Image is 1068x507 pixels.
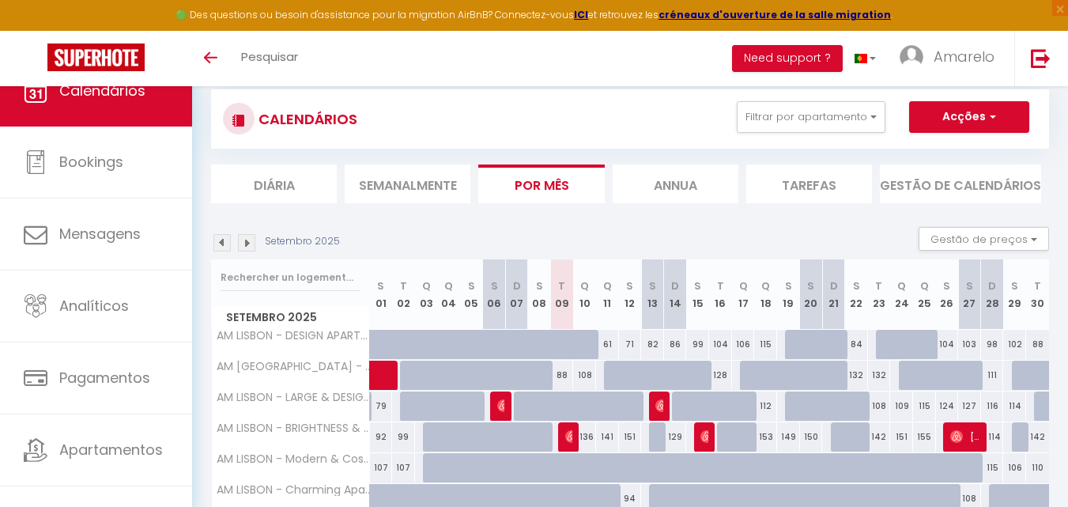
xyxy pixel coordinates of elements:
[868,259,891,330] th: 23
[211,165,337,203] li: Diária
[497,391,505,421] span: [PERSON_NAME]
[664,259,687,330] th: 14
[483,259,506,330] th: 06
[491,278,498,293] abbr: S
[664,422,687,452] div: 129
[1011,278,1018,293] abbr: S
[890,422,913,452] div: 151
[958,259,981,330] th: 27
[966,278,973,293] abbr: S
[807,278,814,293] abbr: S
[732,330,755,359] div: 106
[900,45,923,69] img: ...
[686,330,709,359] div: 99
[460,259,483,330] th: 05
[958,392,981,421] div: 127
[377,278,384,293] abbr: S
[746,165,872,203] li: Tarefas
[890,392,913,421] div: 109
[920,278,929,293] abbr: Q
[505,259,528,330] th: 07
[1031,48,1051,68] img: logout
[1003,392,1026,421] div: 114
[1003,453,1026,482] div: 106
[59,224,141,244] span: Mensagens
[875,278,882,293] abbr: T
[709,361,732,390] div: 128
[214,361,372,373] span: AM [GEOGRAPHIC_DATA] - APARTMENT IN THE HEART OF [GEOGRAPHIC_DATA]
[845,259,868,330] th: 22
[558,278,565,293] abbr: T
[754,422,777,452] div: 153
[981,330,1004,359] div: 98
[761,278,770,293] abbr: Q
[913,392,936,421] div: 115
[478,165,604,203] li: Por mês
[626,278,633,293] abbr: S
[255,101,357,137] h3: CALENDÁRIOS
[936,392,959,421] div: 124
[422,278,431,293] abbr: Q
[370,422,393,452] div: 92
[880,165,1041,203] li: Gestão de calendários
[619,422,642,452] div: 151
[59,368,150,388] span: Pagamentos
[888,31,1014,86] a: ... Amarelo
[468,278,475,293] abbr: S
[934,47,994,66] span: Amarelo
[551,259,574,330] th: 09
[415,259,438,330] th: 03
[437,259,460,330] th: 04
[739,278,748,293] abbr: Q
[981,392,1004,421] div: 116
[513,278,521,293] abbr: D
[229,31,310,86] a: Pesquisar
[214,392,372,403] span: AM LISBON - LARGE & DESIGN APARTMENT
[641,259,664,330] th: 13
[370,392,393,421] div: 79
[890,259,913,330] th: 24
[800,422,823,452] div: 150
[981,422,1004,452] div: 114
[777,259,800,330] th: 19
[573,259,596,330] th: 10
[444,278,453,293] abbr: Q
[47,44,145,71] img: Super Booking
[958,330,981,359] div: 103
[1034,278,1041,293] abbr: T
[565,422,573,452] span: [PERSON_NAME]
[59,152,123,172] span: Bookings
[345,165,470,203] li: Semanalmente
[732,259,755,330] th: 17
[732,45,843,72] button: Need support ?
[573,361,596,390] div: 108
[936,259,959,330] th: 26
[392,259,415,330] th: 02
[737,101,885,133] button: Filtrar por apartamento
[265,234,340,249] p: Setembro 2025
[603,278,612,293] abbr: Q
[785,278,792,293] abbr: S
[221,263,360,292] input: Rechercher un logement...
[853,278,860,293] abbr: S
[868,422,891,452] div: 142
[214,484,372,496] span: AM LISBON - Charming Apartment in the Heart of [GEOGRAPHIC_DATA]
[913,259,936,330] th: 25
[536,278,543,293] abbr: S
[800,259,823,330] th: 20
[212,306,369,329] span: Setembro 2025
[370,259,393,330] th: 01
[700,422,708,452] span: [PERSON_NAME]
[1003,259,1026,330] th: 29
[845,361,868,390] div: 132
[717,278,724,293] abbr: T
[214,453,372,465] span: AM LISBON - Modern & Cosy Apartment in [GEOGRAPHIC_DATA]
[596,330,619,359] div: 61
[1026,330,1049,359] div: 88
[988,278,996,293] abbr: D
[59,440,163,460] span: Apartamentos
[686,259,709,330] th: 15
[613,165,738,203] li: Annua
[392,453,415,482] div: 107
[897,278,906,293] abbr: Q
